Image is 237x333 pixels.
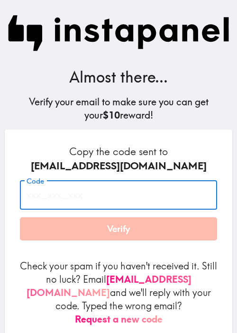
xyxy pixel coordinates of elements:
[27,273,191,298] a: [EMAIL_ADDRESS][DOMAIN_NAME]
[8,15,229,51] img: Instapanel
[20,259,217,326] p: Check your spam if you haven't received it. Still no luck? Email and we'll reply with your code. ...
[20,159,217,173] div: [EMAIL_ADDRESS][DOMAIN_NAME]
[27,176,44,186] label: Code
[8,95,229,122] h5: Verify your email to make sure you can get your reward!
[103,109,120,121] b: $10
[75,313,163,326] button: Request a new code
[20,217,217,241] button: Verify
[8,66,229,88] h3: Almost there...
[20,145,217,173] h6: Copy the code sent to
[20,180,217,210] input: xxx_xxx_xxx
